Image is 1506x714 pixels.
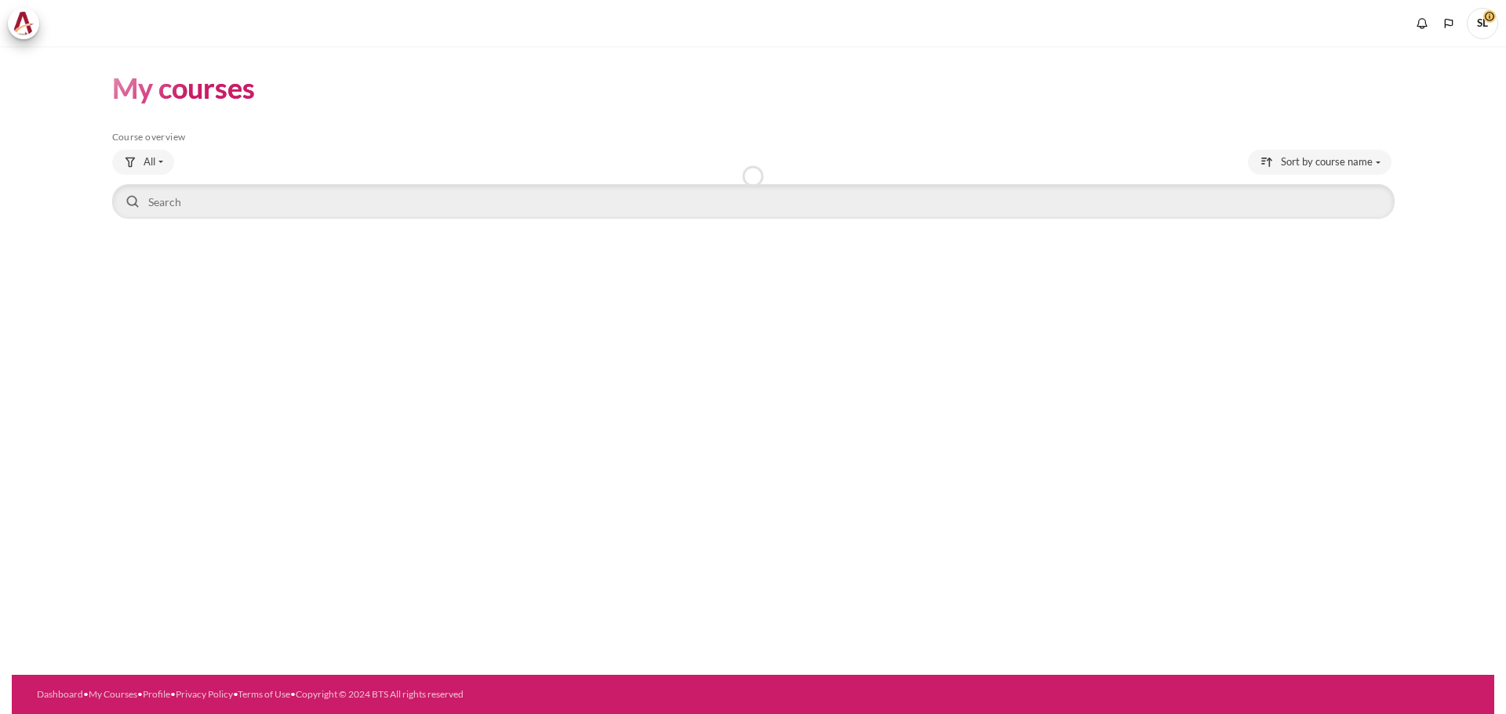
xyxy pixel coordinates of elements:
[13,12,35,35] img: Architeck
[112,70,255,107] h1: My courses
[176,688,233,700] a: Privacy Policy
[37,688,83,700] a: Dashboard
[12,46,1494,245] section: Content
[1248,150,1391,175] button: Sorting drop-down menu
[112,131,1395,143] h5: Course overview
[112,184,1395,219] input: Search
[144,154,155,170] span: All
[1437,12,1461,35] button: Languages
[1467,8,1498,39] span: SL
[112,150,1395,222] div: Course overview controls
[1281,154,1373,170] span: Sort by course name
[89,688,137,700] a: My Courses
[1410,12,1434,35] div: Show notification window with no new notifications
[143,688,170,700] a: Profile
[238,688,290,700] a: Terms of Use
[8,8,47,39] a: Architeck Architeck
[296,688,464,700] a: Copyright © 2024 BTS All rights reserved
[112,150,174,175] button: Grouping drop-down menu
[1467,8,1498,39] a: User menu
[37,687,841,701] div: • • • • •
